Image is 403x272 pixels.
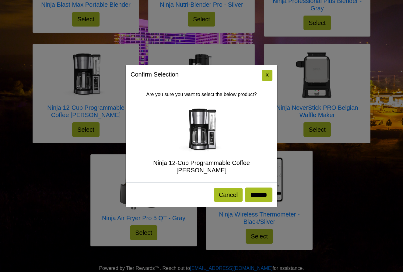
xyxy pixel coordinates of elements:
button: Cancel [214,188,243,202]
img: Ninja 12-Cup Programmable Coffee Brewer [177,106,226,154]
button: Close [262,70,272,81]
div: Are you sure you want to select the below product? [126,86,277,182]
h5: Ninja 12-Cup Programmable Coffee [PERSON_NAME] [131,159,272,174]
h5: Confirm Selection [131,70,179,79]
